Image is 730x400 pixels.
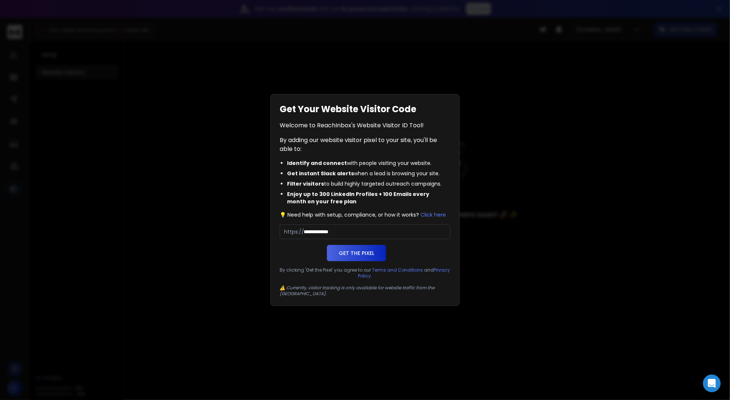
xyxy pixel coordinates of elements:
[287,180,443,187] li: to build highly targeted outreach campaigns.
[287,170,354,177] span: Get instant Slack alerts
[420,211,446,218] button: Click here
[280,121,450,130] p: Welcome to ReachInbox's Website Visitor ID Tool!
[287,190,443,205] li: Enjoy up to 300 LinkedIn Profiles + 100 Emails every month on your free plan
[280,285,450,297] p: ⚠️ Currently, visitor tracking is only available for website traffic from the [GEOGRAPHIC_DATA].
[703,375,721,392] div: Open Intercom Messenger
[287,170,443,177] li: when a lead is browsing your site.
[280,103,450,115] h1: Get Your Website Visitor Code
[280,211,450,218] p: 💡 Need help with setup, compliance, or how it works?
[287,180,324,187] span: Filter visitors
[280,136,450,154] p: By adding our website visitor pixel to your site, you'll be able to:
[280,267,450,279] p: By clicking 'Get the Pixel' you agree to our and .
[287,159,347,167] span: Identify and connect
[372,267,423,273] a: Terms and Conditions
[327,245,386,261] button: Get the Pixel
[358,267,450,279] a: Privacy Policy
[287,159,443,167] li: with people visiting your website.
